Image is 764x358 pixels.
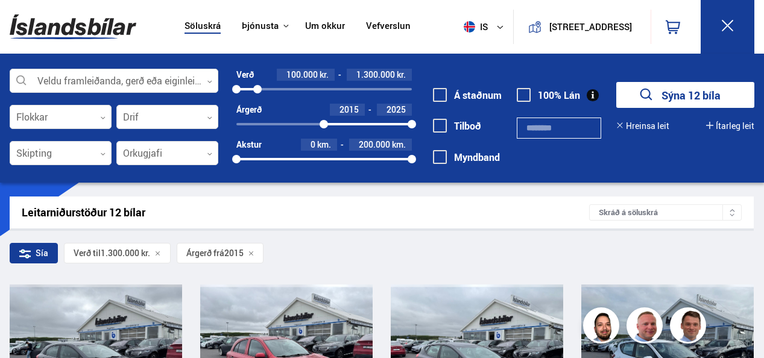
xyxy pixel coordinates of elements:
span: 0 [311,139,315,150]
label: Á staðnum [433,90,502,101]
button: is [459,9,513,45]
span: kr. [397,70,406,80]
a: Um okkur [305,20,345,33]
span: 1.300.000 [356,69,395,80]
span: Verð til [74,248,101,258]
img: G0Ugv5HjCgRt.svg [10,7,136,46]
div: Verð [236,70,254,80]
button: [STREET_ADDRESS] [546,22,635,32]
button: Ítarleg leit [706,121,754,131]
span: km. [317,140,331,149]
span: Árgerð frá [186,248,224,258]
div: Sía [10,243,58,263]
button: Þjónusta [242,20,279,32]
span: is [459,21,489,33]
label: Tilboð [433,121,481,131]
a: Söluskrá [185,20,221,33]
span: 2015 [339,104,359,115]
span: 2025 [387,104,406,115]
button: Sýna 12 bíla [616,82,754,108]
div: Akstur [236,140,262,149]
label: Myndband [433,152,500,163]
img: svg+xml;base64,PHN2ZyB4bWxucz0iaHR0cDovL3d3dy53My5vcmcvMjAwMC9zdmciIHdpZHRoPSI1MTIiIGhlaWdodD0iNT... [464,21,475,33]
div: Leitarniðurstöður 12 bílar [22,206,589,219]
img: nhp88E3Fdnt1Opn2.png [585,309,621,345]
img: siFngHWaQ9KaOqBr.png [628,309,665,345]
div: Skráð á söluskrá [589,204,741,221]
img: FbJEzSuNWCJXmdc-.webp [672,309,708,345]
label: 100% Lán [517,90,580,101]
span: 200.000 [359,139,390,150]
button: Hreinsa leit [616,121,669,131]
span: 100.000 [286,69,318,80]
div: Árgerð [236,105,262,115]
a: Vefverslun [366,20,411,33]
a: [STREET_ADDRESS] [520,10,643,44]
span: 1.300.000 kr. [101,248,150,258]
span: km. [392,140,406,149]
span: kr. [320,70,329,80]
span: 2015 [224,248,244,258]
